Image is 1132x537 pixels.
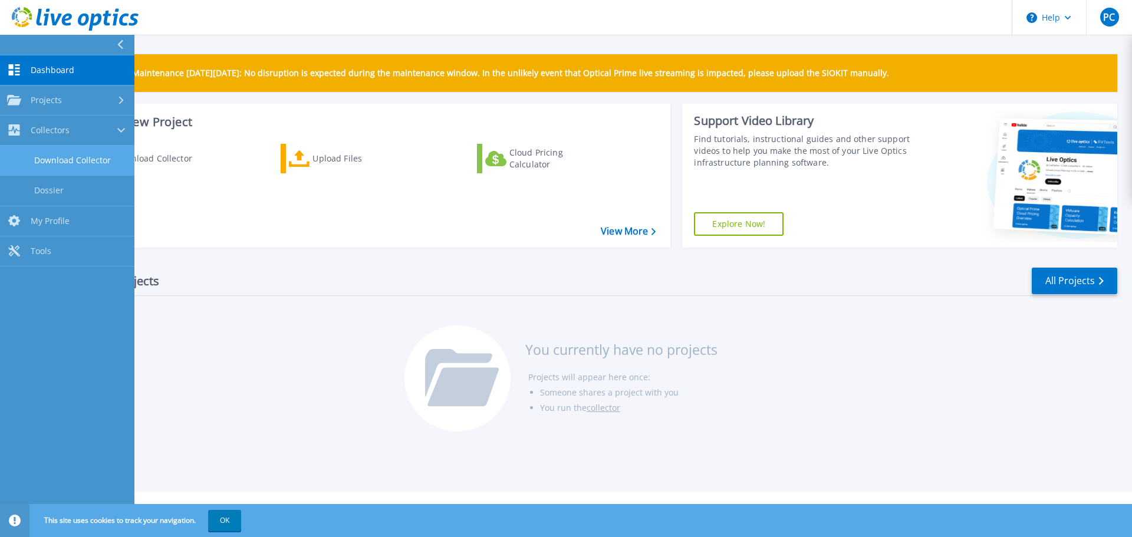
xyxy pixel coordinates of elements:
[31,95,62,106] span: Projects
[312,147,407,170] div: Upload Files
[525,343,718,356] h3: You currently have no projects
[694,113,916,129] div: Support Video Library
[694,212,784,236] a: Explore Now!
[281,144,412,173] a: Upload Files
[114,147,208,170] div: Download Collector
[1103,12,1115,22] span: PC
[31,216,70,226] span: My Profile
[509,147,604,170] div: Cloud Pricing Calculator
[694,133,916,169] div: Find tutorials, instructional guides and other support videos to help you make the most of your L...
[32,510,241,531] span: This site uses cookies to track your navigation.
[31,246,51,256] span: Tools
[208,510,241,531] button: OK
[540,385,718,400] li: Someone shares a project with you
[601,226,656,237] a: View More
[84,144,215,173] a: Download Collector
[31,125,70,136] span: Collectors
[528,370,718,385] li: Projects will appear here once:
[88,68,889,78] p: Scheduled Maintenance [DATE][DATE]: No disruption is expected during the maintenance window. In t...
[1032,268,1117,294] a: All Projects
[31,65,74,75] span: Dashboard
[540,400,718,416] li: You run the
[587,402,620,413] a: collector
[477,144,608,173] a: Cloud Pricing Calculator
[84,116,656,129] h3: Start a New Project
